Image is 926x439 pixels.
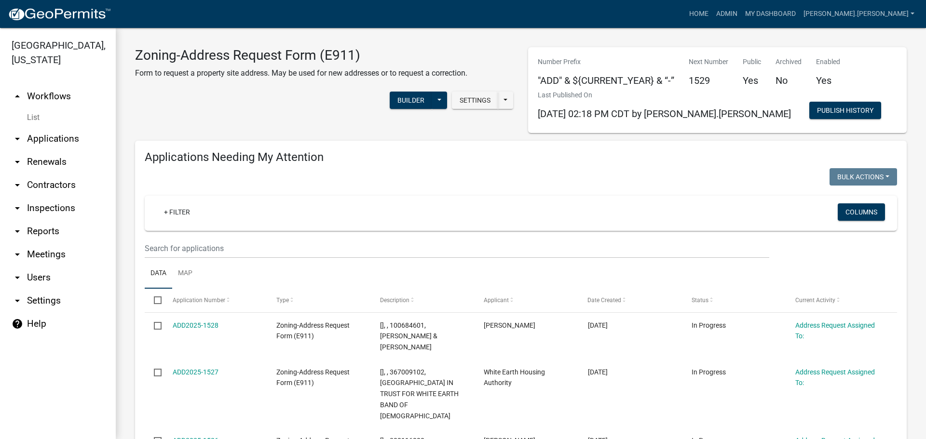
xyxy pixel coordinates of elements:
i: arrow_drop_down [12,156,23,168]
a: Address Request Assigned To: [795,368,875,387]
span: In Progress [692,321,726,329]
span: Application Number [173,297,225,304]
datatable-header-cell: Description [371,289,475,312]
a: Admin [712,5,741,23]
i: arrow_drop_down [12,249,23,260]
span: In Progress [692,368,726,376]
input: Search for applications [145,239,769,258]
button: Bulk Actions [830,168,897,186]
span: Status [692,297,708,304]
i: arrow_drop_down [12,226,23,237]
i: arrow_drop_down [12,179,23,191]
a: ADD2025-1527 [173,368,218,376]
datatable-header-cell: Select [145,289,163,312]
a: My Dashboard [741,5,800,23]
span: [], , 367009102, USA IN TRUST FOR WHITE EARTH BAND OF CHIPPEWA INDIANS [380,368,459,420]
datatable-header-cell: Current Activity [786,289,890,312]
h5: 1529 [689,75,728,86]
h5: Yes [816,75,840,86]
a: [PERSON_NAME].[PERSON_NAME] [800,5,918,23]
span: Zoning-Address Request Form (E911) [276,368,350,387]
span: Applicant [484,297,509,304]
span: White Earth Housing Authority [484,368,545,387]
datatable-header-cell: Applicant [475,289,578,312]
a: Address Request Assigned To: [795,321,875,340]
a: Map [172,258,198,289]
span: Description [380,297,409,304]
span: [DATE] 02:18 PM CDT by [PERSON_NAME].[PERSON_NAME] [538,108,791,120]
span: Type [276,297,289,304]
span: Current Activity [795,297,835,304]
p: Public [743,57,761,67]
h5: Yes [743,75,761,86]
h3: Zoning-Address Request Form (E911) [135,47,467,64]
button: Settings [452,92,498,109]
span: 09/12/2025 [588,321,608,329]
h5: "ADD" & ${CURRENT_YEAR} & “-” [538,75,674,86]
span: Zoning-Address Request Form (E911) [276,321,350,340]
p: Archived [776,57,802,67]
button: Builder [390,92,432,109]
p: Form to request a property site address. May be used for new addresses or to request a correction. [135,67,467,79]
datatable-header-cell: Status [682,289,786,312]
a: Data [145,258,172,289]
datatable-header-cell: Application Number [163,289,267,312]
p: Last Published On [538,90,791,100]
span: Bob Knoblach [484,321,535,329]
datatable-header-cell: Type [267,289,371,312]
span: Date Created [588,297,622,304]
i: help [12,318,23,330]
i: arrow_drop_down [12,295,23,306]
i: arrow_drop_down [12,133,23,145]
button: Publish History [809,102,881,119]
span: 09/09/2025 [588,368,608,376]
i: arrow_drop_down [12,272,23,283]
a: + Filter [156,203,198,221]
h4: Applications Needing My Attention [145,150,897,164]
i: arrow_drop_up [12,91,23,102]
a: Home [685,5,712,23]
h5: No [776,75,802,86]
wm-modal-confirm: Workflow Publish History [809,107,881,115]
p: Next Number [689,57,728,67]
span: [], , 100684601, ROBERT G & DENISE E KNOBLACH [380,321,437,351]
a: ADD2025-1528 [173,321,218,329]
datatable-header-cell: Date Created [578,289,682,312]
button: Columns [838,203,885,221]
p: Enabled [816,57,840,67]
p: Number Prefix [538,57,674,67]
i: arrow_drop_down [12,202,23,214]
